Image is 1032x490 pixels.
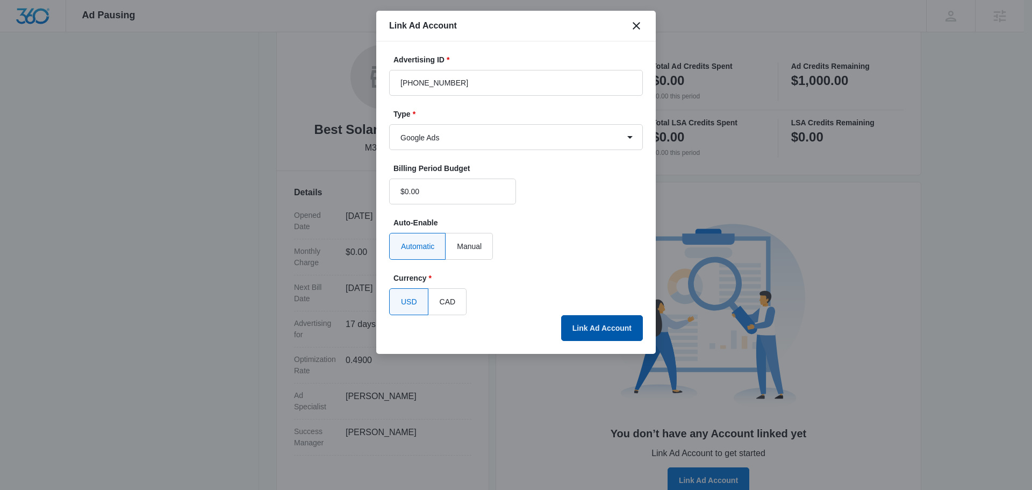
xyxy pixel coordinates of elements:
[630,19,643,32] button: close
[446,233,493,260] label: Manual
[389,288,428,315] label: USD
[389,233,446,260] label: Automatic
[393,273,647,284] label: Currency
[393,163,520,174] label: Billing Period Budget
[389,19,457,32] h1: Link Ad Account
[428,288,467,315] label: CAD
[393,217,647,229] label: Auto-Enable
[393,54,647,66] label: Advertising ID
[393,109,647,120] label: Type
[389,179,516,204] input: $500.00
[561,315,643,341] button: Link Ad Account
